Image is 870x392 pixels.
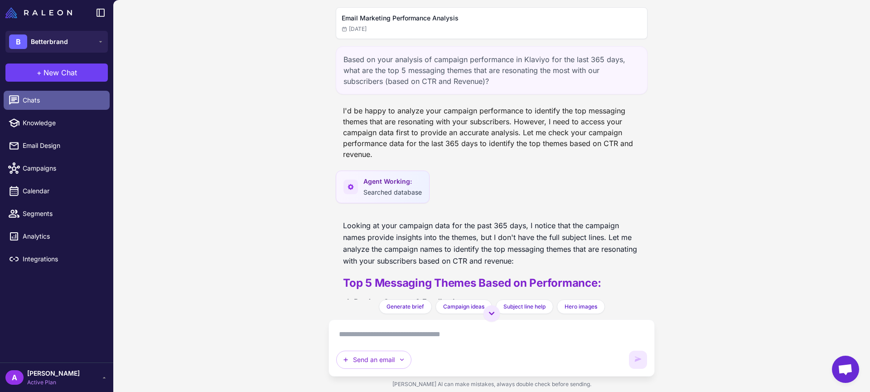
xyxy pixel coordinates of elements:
span: Hero images [565,303,597,311]
a: Chats [4,91,110,110]
a: Open chat [832,356,859,383]
a: Campaigns [4,159,110,178]
span: Chats [23,95,102,105]
span: Calendar [23,186,102,196]
div: I'd be happy to analyze your campaign performance to identify the top messaging themes that are r... [336,102,648,163]
span: Searched database [363,188,422,196]
button: +New Chat [5,64,108,82]
p: Looking at your campaign data for the past 365 days, I notice that the campaign names provide ins... [343,220,640,267]
a: Integrations [4,250,110,269]
span: Generate brief [387,303,424,311]
button: Send an email [336,351,411,369]
h2: Top 5 Messaging Themes Based on Performance: [343,276,640,290]
div: [PERSON_NAME] AI can make mistakes, always double check before sending. [329,377,655,392]
img: Raleon Logo [5,7,72,18]
span: [DATE] [342,25,367,33]
span: [PERSON_NAME] [27,368,80,378]
strong: Product Surveys & Feedback [354,297,457,306]
span: Subject line help [503,303,546,311]
button: Generate brief [379,299,432,314]
a: Calendar [4,181,110,201]
h2: Email Marketing Performance Analysis [342,13,642,23]
span: Campaigns [23,163,102,173]
a: Knowledge [4,113,110,132]
span: Segments [23,209,102,219]
a: Analytics [4,227,110,246]
span: New Chat [43,67,77,78]
span: Analytics [23,231,102,241]
button: Campaign ideas [435,299,492,314]
button: Subject line help [496,299,553,314]
a: Segments [4,204,110,223]
button: BBetterbrand [5,31,108,53]
span: Agent Working: [363,176,422,186]
span: Integrations [23,254,102,264]
div: Based on your analysis of campaign performance in Klaviyo for the last 365 days, what are the top... [336,46,648,94]
div: B [9,34,27,49]
span: Betterbrand [31,37,68,47]
button: Hero images [557,299,605,314]
span: Knowledge [23,118,102,128]
a: Email Design [4,136,110,155]
span: Email Design [23,141,102,151]
span: Campaign ideas [443,303,484,311]
div: A [5,370,24,385]
span: Active Plan [27,378,80,387]
span: + [37,67,42,78]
